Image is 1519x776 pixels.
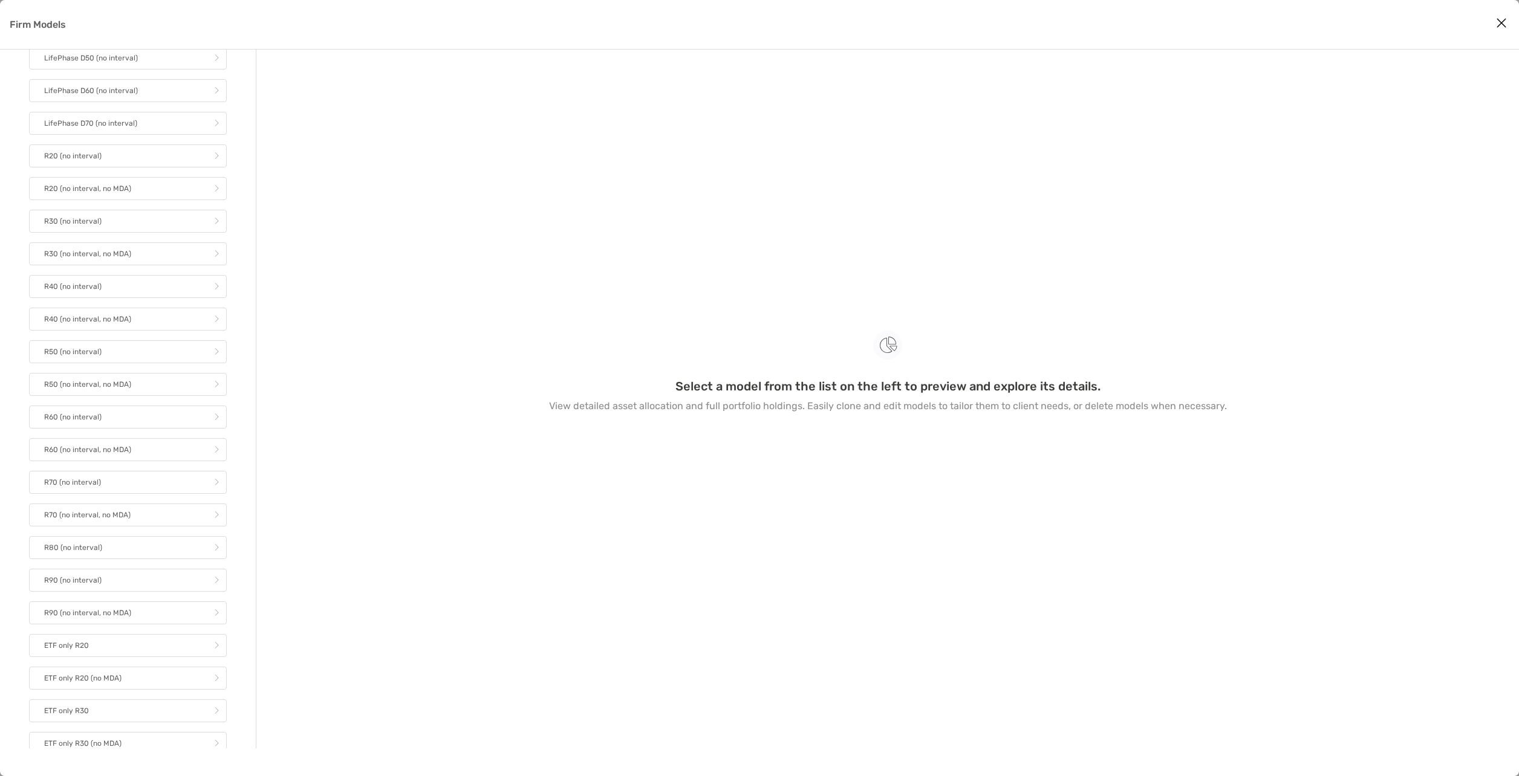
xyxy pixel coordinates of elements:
a: R60 (no interval) [29,406,227,428]
p: R40 (no interval) [44,279,102,294]
a: R70 (no interval, no MDA) [29,503,227,526]
p: LifePhase D70 (no interval) [44,116,137,131]
p: R70 (no interval) [44,475,101,490]
p: LifePhase D50 (no interval) [44,51,138,66]
p: R80 (no interval) [44,540,102,555]
a: R70 (no interval) [29,471,227,494]
p: ETF only R30 [44,703,89,719]
a: ETF only R20 [29,634,227,657]
p: R60 (no interval) [44,410,102,425]
a: R90 (no interval) [29,569,227,592]
p: R60 (no interval, no MDA) [44,442,131,458]
p: ETF only R20 [44,638,89,653]
p: R50 (no interval, no MDA) [44,377,131,392]
a: R40 (no interval, no MDA) [29,308,227,331]
a: LifePhase D50 (no interval) [29,47,227,70]
p: R90 (no interval) [44,573,102,588]
p: R70 (no interval, no MDA) [44,508,131,523]
p: LifePhase D60 (no interval) [44,83,138,99]
p: R20 (no interval, no MDA) [44,181,131,196]
p: Firm Models [10,17,66,32]
a: LifePhase D70 (no interval) [29,112,227,135]
p: R90 (no interval, no MDA) [44,606,131,621]
p: R30 (no interval, no MDA) [44,247,131,262]
p: ETF only R30 (no MDA) [44,736,122,751]
a: LifePhase D60 (no interval) [29,79,227,102]
p: ETF only R20 (no MDA) [44,671,122,686]
a: R60 (no interval, no MDA) [29,438,227,461]
p: R20 (no interval) [44,149,102,164]
p: R50 (no interval) [44,344,102,360]
a: R80 (no interval) [29,536,227,559]
a: ETF only R30 (no MDA) [29,732,227,755]
a: R50 (no interval) [29,340,227,363]
h3: Select a model from the list on the left to preview and explore its details. [675,379,1101,393]
a: R20 (no interval) [29,144,227,167]
a: R40 (no interval) [29,275,227,298]
a: ETF only R30 [29,699,227,722]
p: View detailed asset allocation and full portfolio holdings. Easily clone and edit models to tailo... [549,398,1227,413]
a: R90 (no interval, no MDA) [29,601,227,624]
p: R30 (no interval) [44,214,102,229]
button: Close modal [1492,15,1511,33]
a: R30 (no interval) [29,210,227,233]
a: R50 (no interval, no MDA) [29,373,227,396]
a: R20 (no interval, no MDA) [29,177,227,200]
a: R30 (no interval, no MDA) [29,242,227,265]
p: R40 (no interval, no MDA) [44,312,131,327]
a: ETF only R20 (no MDA) [29,667,227,690]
